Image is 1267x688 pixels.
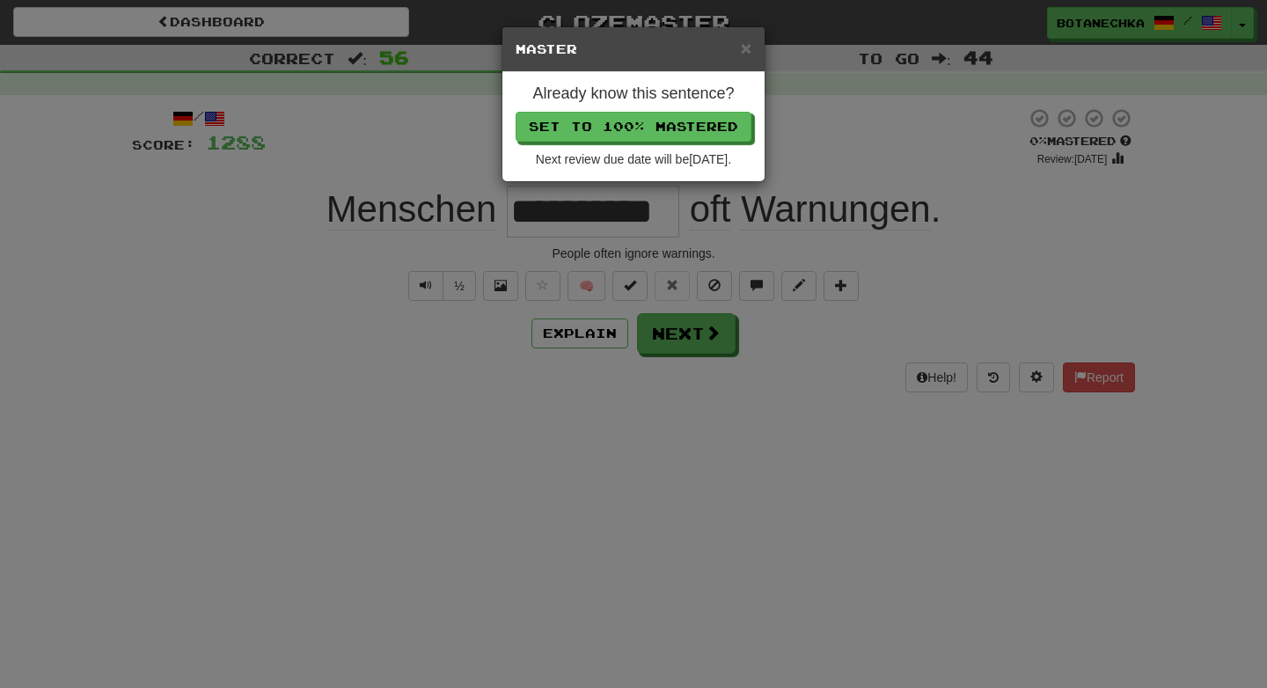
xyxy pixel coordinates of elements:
[516,150,751,168] div: Next review due date will be [DATE] .
[741,39,751,57] button: Close
[516,85,751,103] h4: Already know this sentence?
[516,40,751,58] h5: Master
[516,112,751,142] button: Set to 100% Mastered
[741,38,751,58] span: ×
